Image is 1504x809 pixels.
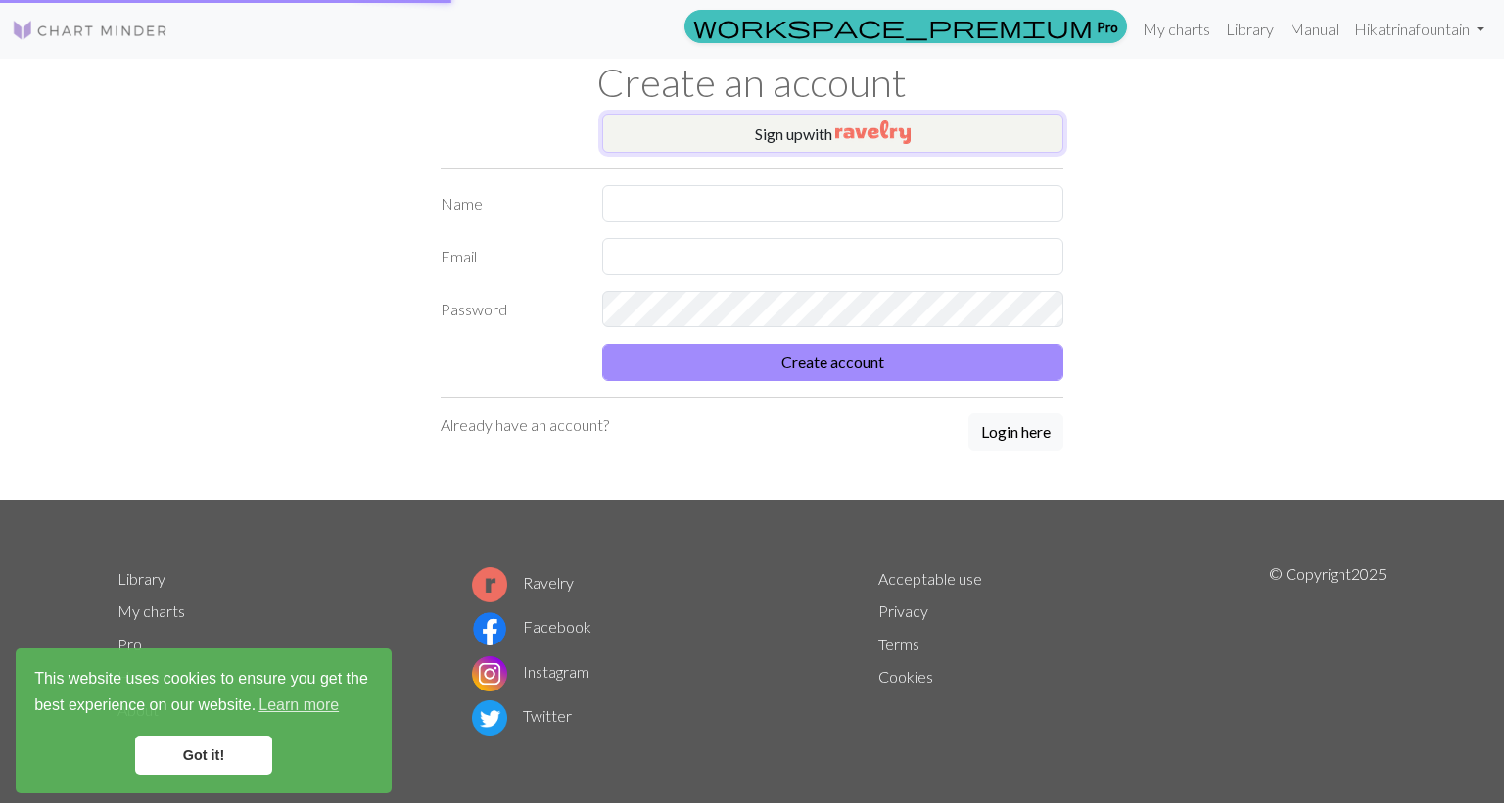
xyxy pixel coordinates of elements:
a: Twitter [472,706,572,725]
a: Cookies [878,667,933,686]
label: Name [429,185,590,222]
img: Ravelry logo [472,567,507,602]
a: learn more about cookies [256,690,342,720]
a: Terms [878,635,919,653]
a: Login here [968,413,1063,452]
a: Hikatrinafountain [1346,10,1492,49]
img: Logo [12,19,168,42]
a: Privacy [878,601,928,620]
a: Ravelry [472,573,574,592]
span: workspace_premium [693,13,1093,40]
a: dismiss cookie message [135,736,272,775]
img: Instagram logo [472,656,507,691]
p: Already have an account? [441,413,609,437]
button: Create account [602,344,1063,381]
a: Pro [684,10,1127,43]
h1: Create an account [106,59,1398,106]
a: Acceptable use [878,569,982,588]
label: Email [429,238,590,275]
a: Library [117,569,165,588]
a: Library [1218,10,1282,49]
a: Pro [117,635,142,653]
a: Facebook [472,617,591,636]
a: My charts [1135,10,1218,49]
a: Manual [1282,10,1346,49]
label: Password [429,291,590,328]
img: Facebook logo [472,611,507,646]
a: My charts [117,601,185,620]
a: Instagram [472,662,589,681]
span: This website uses cookies to ensure you get the best experience on our website. [34,667,373,720]
img: Ravelry [835,120,911,144]
p: © Copyright 2025 [1269,562,1386,740]
img: Twitter logo [472,700,507,736]
button: Sign upwith [602,114,1063,153]
button: Login here [968,413,1063,451]
div: cookieconsent [16,648,392,793]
